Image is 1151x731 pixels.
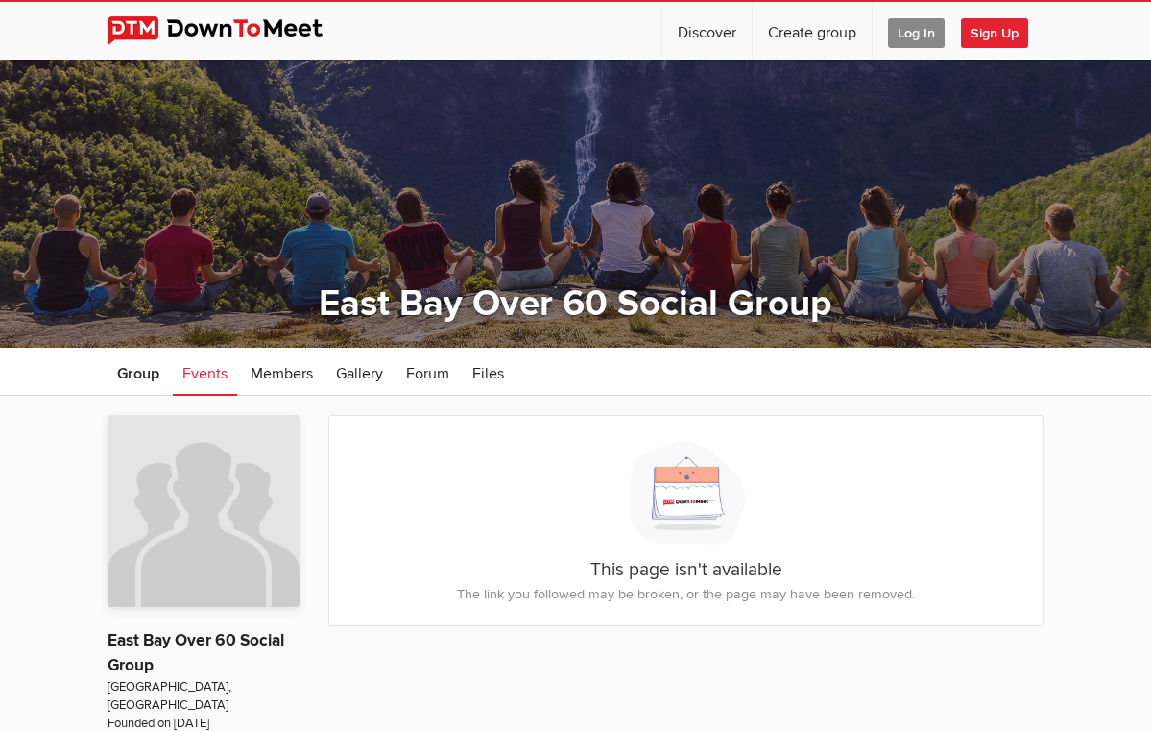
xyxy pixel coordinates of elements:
[961,18,1028,48] span: Sign Up
[753,2,872,60] a: Create group
[961,2,1043,60] a: Sign Up
[873,2,960,60] a: Log In
[662,2,752,60] a: Discover
[329,416,1043,625] div: This page isn't available
[117,364,159,383] span: Group
[108,630,284,675] a: East Bay Over 60 Social Group
[319,281,831,326] a: East Bay Over 60 Social Group
[396,348,459,396] a: Forum
[406,364,449,383] span: Forum
[463,348,514,396] a: Files
[326,348,393,396] a: Gallery
[336,364,383,383] span: Gallery
[108,16,352,45] img: DownToMeet
[888,18,945,48] span: Log In
[108,415,300,607] img: East Bay Over 60 Social Group
[173,348,237,396] a: Events
[241,348,323,396] a: Members
[108,348,169,396] a: Group
[348,584,1024,605] p: The link you followed may be broken, or the page may have been removed.
[472,364,504,383] span: Files
[251,364,313,383] span: Members
[182,364,228,383] span: Events
[108,678,300,716] span: [GEOGRAPHIC_DATA], [GEOGRAPHIC_DATA]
